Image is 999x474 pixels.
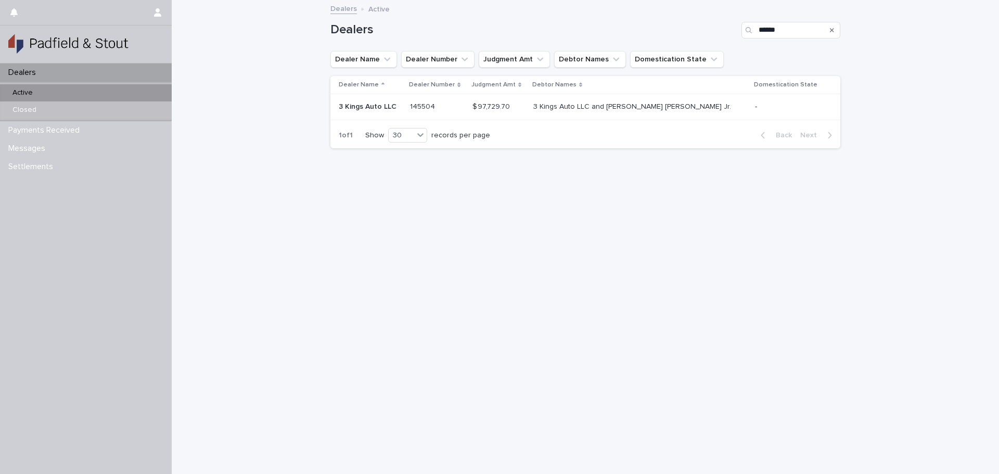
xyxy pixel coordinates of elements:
p: - [755,103,824,111]
button: Judgment Amt [479,51,550,68]
tr: 3 Kings Auto LLC3 Kings Auto LLC 145504145504 $ 97,729.70$ 97,729.70 3 Kings Auto LLC and [PERSON... [330,94,840,120]
button: Dealer Name [330,51,397,68]
p: records per page [431,131,490,140]
a: Dealers [330,2,357,14]
p: Domestication State [754,79,817,91]
p: 3 Kings Auto LLC and [PERSON_NAME] [PERSON_NAME] Jr. [533,100,733,111]
h1: Dealers [330,22,737,37]
p: $ 97,729.70 [472,100,512,111]
span: Back [770,132,792,139]
button: Next [796,131,840,140]
p: 3 Kings Auto LLC [339,100,399,111]
p: Payments Received [4,125,88,135]
p: Dealer Name [339,79,379,91]
button: Dealer Number [401,51,475,68]
div: 30 [389,130,414,141]
p: Closed [4,106,45,114]
p: Dealers [4,68,44,78]
span: Next [800,132,823,139]
p: 1 of 1 [330,123,361,148]
p: Active [368,3,390,14]
p: 145504 [410,100,437,111]
p: Settlements [4,162,61,172]
p: Active [4,88,41,97]
p: Debtor Names [532,79,577,91]
p: Show [365,131,384,140]
p: Messages [4,144,54,153]
button: Debtor Names [554,51,626,68]
p: Judgment Amt [471,79,516,91]
button: Back [752,131,796,140]
input: Search [741,22,840,39]
img: gSPaZaQw2XYDTaYHK8uQ [8,34,129,55]
p: Dealer Number [409,79,455,91]
button: Domestication State [630,51,724,68]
